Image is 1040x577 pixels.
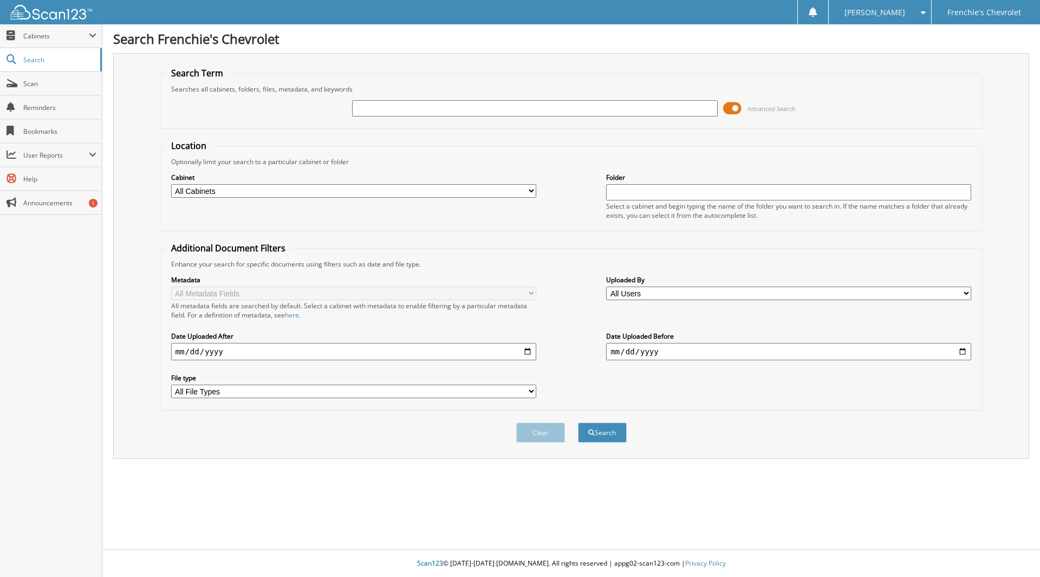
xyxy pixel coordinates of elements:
div: 1 [89,199,97,208]
a: here [285,310,299,320]
label: Metadata [171,275,536,284]
div: All metadata fields are searched by default. Select a cabinet with metadata to enable filtering b... [171,301,536,320]
legend: Location [166,140,212,152]
span: Bookmarks [23,127,96,136]
label: File type [171,373,536,382]
span: Help [23,174,96,184]
div: Select a cabinet and begin typing the name of the folder you want to search in. If the name match... [606,202,971,220]
span: [PERSON_NAME] [844,9,905,16]
span: User Reports [23,151,89,160]
span: Frenchie's Chevrolet [947,9,1021,16]
input: start [171,343,536,360]
img: scan123-logo-white.svg [11,5,92,20]
span: Cabinets [23,31,89,41]
input: end [606,343,971,360]
label: Date Uploaded After [171,332,536,341]
div: Searches all cabinets, folders, files, metadata, and keywords [166,85,977,94]
a: Privacy Policy [685,559,726,568]
span: Announcements [23,198,96,208]
h1: Search Frenchie's Chevrolet [113,30,1029,48]
label: Folder [606,173,971,182]
div: Optionally limit your search to a particular cabinet or folder [166,157,977,166]
span: Scan [23,79,96,88]
legend: Search Term [166,67,229,79]
span: Scan123 [417,559,443,568]
button: Clear [516,423,565,443]
label: Cabinet [171,173,536,182]
div: © [DATE]-[DATE] [DOMAIN_NAME]. All rights reserved | appg02-scan123-com | [102,550,1040,577]
button: Search [578,423,627,443]
div: Enhance your search for specific documents using filters such as date and file type. [166,260,977,269]
span: Advanced Search [747,105,796,113]
label: Date Uploaded Before [606,332,971,341]
label: Uploaded By [606,275,971,284]
legend: Additional Document Filters [166,242,291,254]
span: Search [23,55,95,64]
span: Reminders [23,103,96,112]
